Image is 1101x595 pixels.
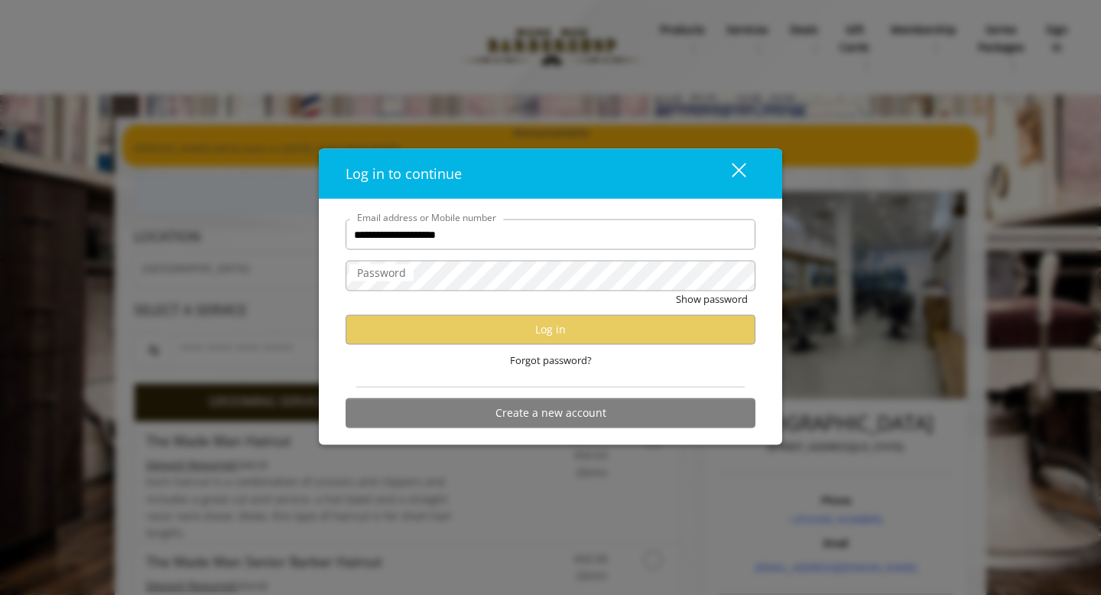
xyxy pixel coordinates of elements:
span: Log in to continue [346,164,462,183]
input: Password [346,261,755,291]
label: Email address or Mobile number [349,210,504,225]
span: Forgot password? [510,352,592,368]
input: Email address or Mobile number [346,219,755,250]
button: close dialog [703,158,755,189]
button: Create a new account [346,398,755,428]
label: Password [349,265,414,281]
button: Log in [346,314,755,344]
button: Show password [676,291,748,307]
div: close dialog [714,162,745,185]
